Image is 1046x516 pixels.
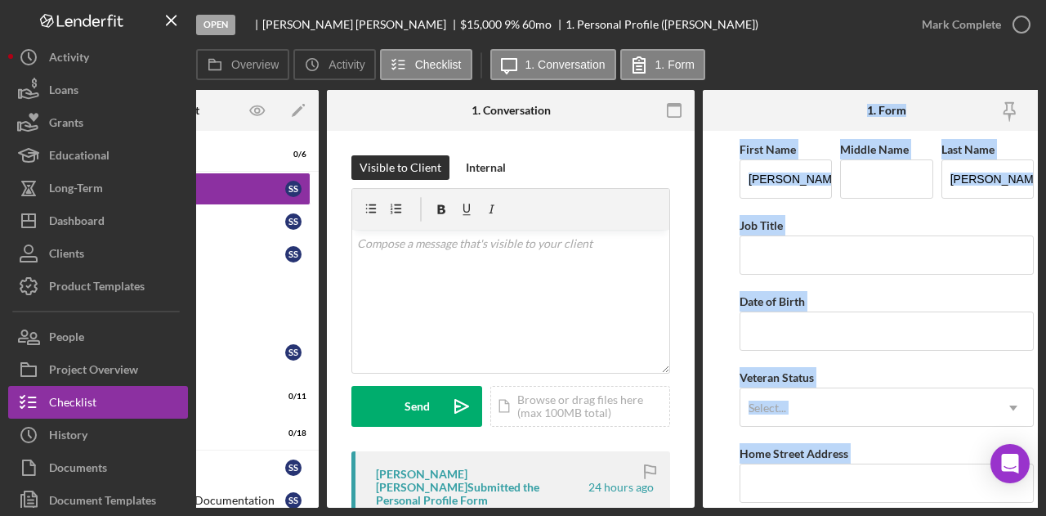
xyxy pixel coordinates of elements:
button: Product Templates [8,270,188,303]
div: S S [285,246,302,262]
div: 1. Conversation [472,104,551,117]
div: Mark Complete [922,8,1001,41]
label: Date of Birth [740,294,805,308]
button: Loans [8,74,188,106]
button: Documents [8,451,188,484]
button: Activity [8,41,188,74]
button: Checklist [380,49,472,80]
button: Overview [196,49,289,80]
label: Checklist [415,58,462,71]
div: [PERSON_NAME] [PERSON_NAME] Submitted the Personal Profile Form [376,468,586,507]
div: Educational [49,139,110,176]
button: Educational [8,139,188,172]
button: Internal [458,155,514,180]
time: 2025-09-29 14:24 [588,481,654,494]
div: [PERSON_NAME] [PERSON_NAME] [262,18,460,31]
label: Home Street Address [740,446,848,460]
div: 0 / 11 [277,392,306,402]
button: Grants [8,106,188,139]
div: Long-Term [49,172,103,209]
div: Dashboard [49,204,105,241]
div: Visible to Client [360,155,441,180]
div: S S [285,213,302,230]
button: Checklist [8,386,188,419]
div: S S [285,344,302,361]
div: People [49,321,84,357]
label: Last Name [941,142,995,156]
div: 1. Form [867,104,906,117]
div: 0 / 6 [277,150,306,159]
label: 1. Form [655,58,695,71]
div: Open Intercom Messenger [990,444,1030,483]
div: S S [285,460,302,476]
button: Dashboard [8,204,188,237]
button: Visible to Client [351,155,449,180]
div: 1. Personal Profile ([PERSON_NAME]) [565,18,758,31]
label: Job Title [740,218,783,232]
div: 9 % [504,18,520,31]
button: People [8,321,188,353]
div: Clients [49,237,84,274]
button: Long-Term [8,172,188,204]
button: Activity [293,49,375,80]
button: 1. Form [620,49,705,80]
label: Overview [231,58,279,71]
label: 1. Conversation [525,58,606,71]
div: S S [285,492,302,509]
div: Activity [49,41,89,78]
label: Activity [329,58,364,71]
label: Middle Name [840,142,909,156]
button: Clients [8,237,188,270]
label: First Name [740,142,796,156]
div: Project Overview [49,353,138,390]
div: Product Templates [49,270,145,307]
button: History [8,419,188,451]
div: History [49,419,87,455]
div: 0 / 18 [277,429,306,438]
button: Mark Complete [905,8,1038,41]
button: Project Overview [8,353,188,386]
span: $15,000 [460,17,502,31]
div: Documents [49,451,107,488]
div: S S [285,181,302,197]
div: 60 mo [522,18,552,31]
div: Loans [49,74,78,110]
button: 1. Conversation [490,49,616,80]
div: Checklist [49,386,96,423]
div: Send [405,386,430,427]
div: Internal [466,155,506,180]
div: Select... [749,402,786,415]
div: Open [196,15,235,35]
div: Grants [49,106,83,143]
button: Send [351,386,482,427]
